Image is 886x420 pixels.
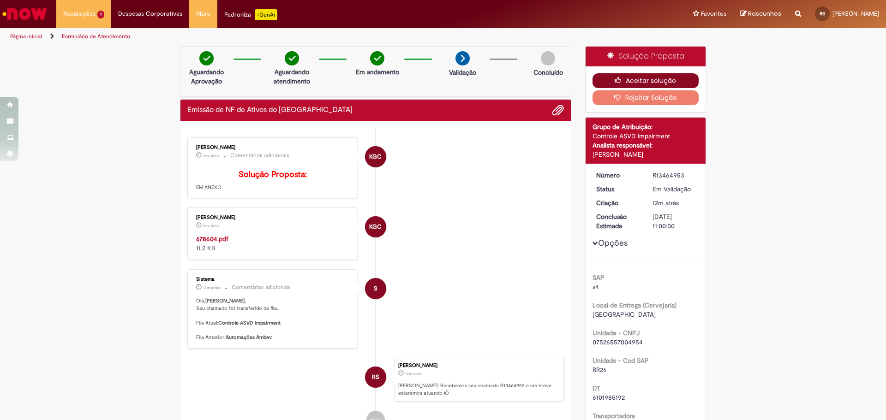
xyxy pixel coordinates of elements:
[232,284,291,291] small: Comentários adicionais
[97,11,104,18] span: 1
[285,51,299,65] img: check-circle-green.png
[398,382,559,396] p: [PERSON_NAME]! Recebemos seu chamado R13464953 e em breve estaremos atuando.
[203,285,220,290] span: 12m atrás
[593,73,699,88] button: Aceitar solução
[7,28,584,45] ul: Trilhas de página
[1,5,48,23] img: ServiceNow
[372,366,379,388] span: RS
[589,171,646,180] dt: Número
[199,51,214,65] img: check-circle-green.png
[203,153,219,159] span: 3m atrás
[356,67,399,77] p: Em andamento
[593,384,600,392] b: DT
[589,184,646,194] dt: Status
[586,47,706,66] div: Solução Proposta
[593,393,625,402] span: 6101985192
[533,68,563,77] p: Concluído
[593,412,635,420] b: Transportadora
[196,277,350,282] div: Sistema
[653,199,679,207] time: 30/08/2025 11:59:34
[589,212,646,231] dt: Conclusão Estimada
[541,51,555,65] img: img-circle-grey.png
[365,367,386,388] div: Raphael Augusto De Souza
[653,198,695,207] div: 30/08/2025 11:59:34
[653,212,695,231] div: [DATE] 11:00:00
[196,9,210,18] span: More
[118,9,182,18] span: Despesas Corporativas
[740,10,781,18] a: Rascunhos
[269,67,314,86] p: Aguardando atendimento
[230,152,289,160] small: Comentários adicionais
[63,9,96,18] span: Requisições
[365,146,386,167] div: Karla Gonçalves Costa
[701,9,726,18] span: Favoritos
[203,153,219,159] time: 30/08/2025 12:09:09
[398,363,559,368] div: [PERSON_NAME]
[552,104,564,116] button: Adicionar anexos
[589,198,646,207] dt: Criação
[593,329,640,337] b: Unidade - CNPJ
[187,106,353,114] h2: Emissão de NF de Ativos do ASVD Histórico de tíquete
[405,371,422,377] time: 30/08/2025 11:59:34
[224,9,277,20] div: Padroniza
[653,184,695,194] div: Em Validação
[205,297,245,304] b: [PERSON_NAME]
[593,150,699,159] div: [PERSON_NAME]
[748,9,781,18] span: Rascunhos
[196,235,228,243] a: 678604.pdf
[196,297,350,341] p: Olá, , Seu chamado foi transferido de fila. Fila Atual: Fila Anterior:
[653,171,695,180] div: R13464953
[593,283,599,291] span: s4
[203,223,219,229] time: 30/08/2025 12:08:49
[593,141,699,150] div: Analista responsável:
[369,146,382,168] span: KGC
[365,278,386,299] div: System
[593,366,607,374] span: BR26
[203,223,219,229] span: 3m atrás
[593,122,699,131] div: Grupo de Atribuição:
[255,9,277,20] p: +GenAi
[239,169,307,180] b: Solução Proposta:
[196,145,350,150] div: [PERSON_NAME]
[218,319,281,326] b: Controle ASVD Impairment
[365,216,386,237] div: Karla Gonçalves Costa
[593,273,605,282] b: SAP
[196,234,350,253] div: 11.2 KB
[369,216,382,238] span: KGC
[593,338,643,346] span: 07526557004954
[405,371,422,377] span: 12m atrás
[10,33,42,40] a: Página inicial
[196,215,350,220] div: [PERSON_NAME]
[370,51,384,65] img: check-circle-green.png
[593,90,699,105] button: Rejeitar Solução
[832,10,879,18] span: [PERSON_NAME]
[593,356,649,365] b: Unidade - Cod SAP
[187,358,564,402] li: Raphael Augusto De Souza
[455,51,470,65] img: arrow-next.png
[62,33,130,40] a: Formulário de Atendimento
[184,67,229,86] p: Aguardando Aprovação
[593,301,676,309] b: Local de Entrega (Cervejaria)
[196,170,350,191] p: EM ANEXO
[374,278,377,300] span: S
[449,68,476,77] p: Validação
[593,131,699,141] div: Controle ASVD Impairment
[653,199,679,207] span: 12m atrás
[203,285,220,290] time: 30/08/2025 11:59:38
[226,334,272,341] b: Automações Ambev
[820,11,825,17] span: RS
[593,310,656,319] span: [GEOGRAPHIC_DATA]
